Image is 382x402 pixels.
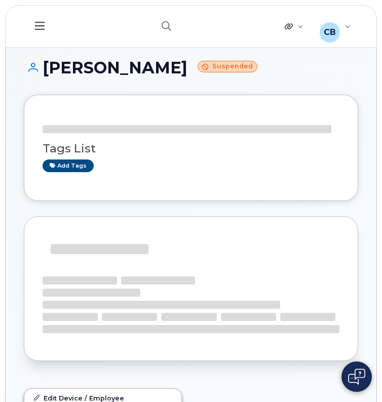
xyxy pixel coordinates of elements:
img: Open chat [348,369,365,385]
small: Suspended [198,61,257,72]
a: Add tags [43,159,94,172]
h3: Tags List [43,142,339,155]
h1: [PERSON_NAME] [24,59,358,76]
